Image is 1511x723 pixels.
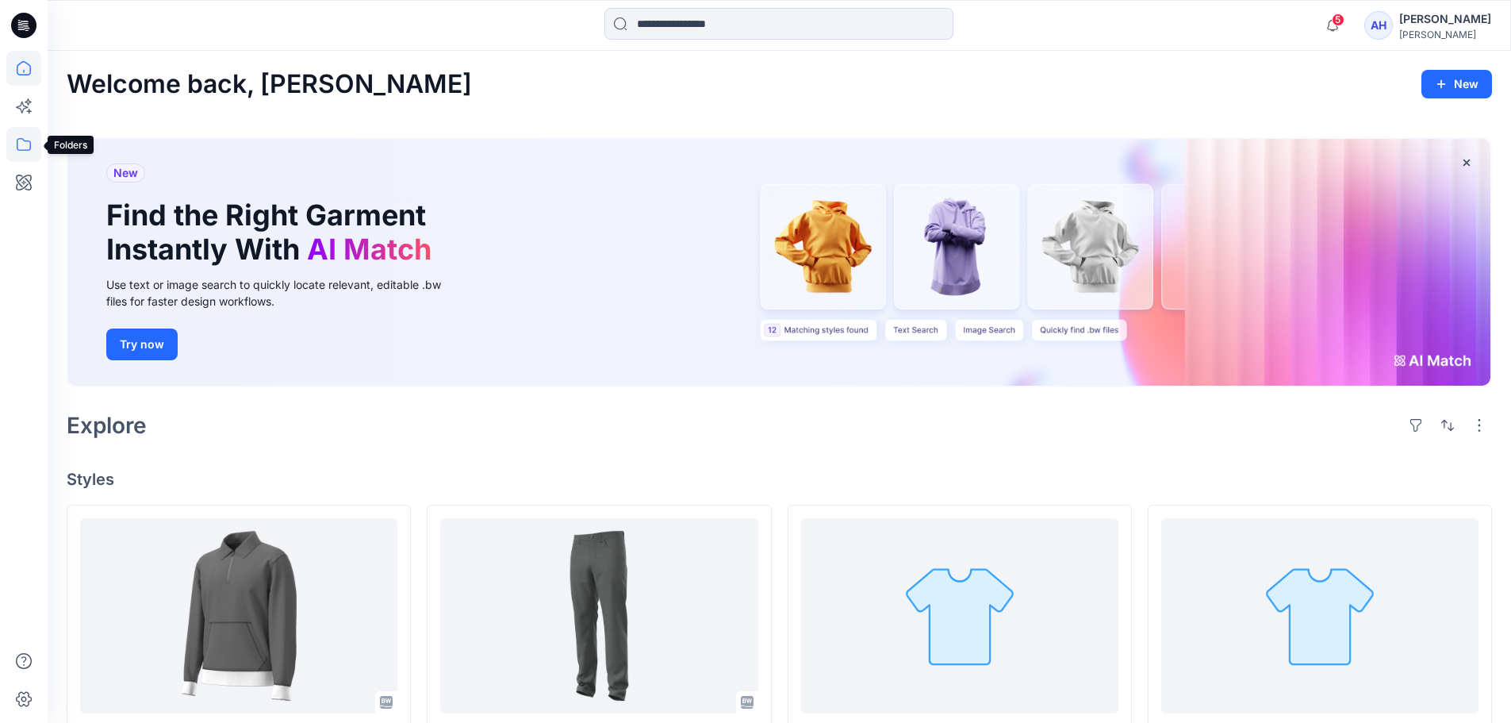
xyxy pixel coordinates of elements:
[1421,70,1492,98] button: New
[67,470,1492,489] h4: Styles
[67,70,472,99] h2: Welcome back, [PERSON_NAME]
[80,518,397,714] a: 921205
[1364,11,1393,40] div: AH
[1332,13,1344,26] span: 5
[1399,10,1491,29] div: [PERSON_NAME]
[106,276,463,310] div: Use text or image search to quickly locate relevant, editable .bw files for faster design workflows.
[440,518,757,714] a: 211415
[307,232,431,267] span: AI Match
[1161,518,1478,714] a: 921264
[1399,29,1491,40] div: [PERSON_NAME]
[106,198,439,267] h1: Find the Right Garment Instantly With
[113,163,138,183] span: New
[801,518,1118,714] a: 113872
[106,329,178,360] button: Try now
[67,413,147,438] h2: Explore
